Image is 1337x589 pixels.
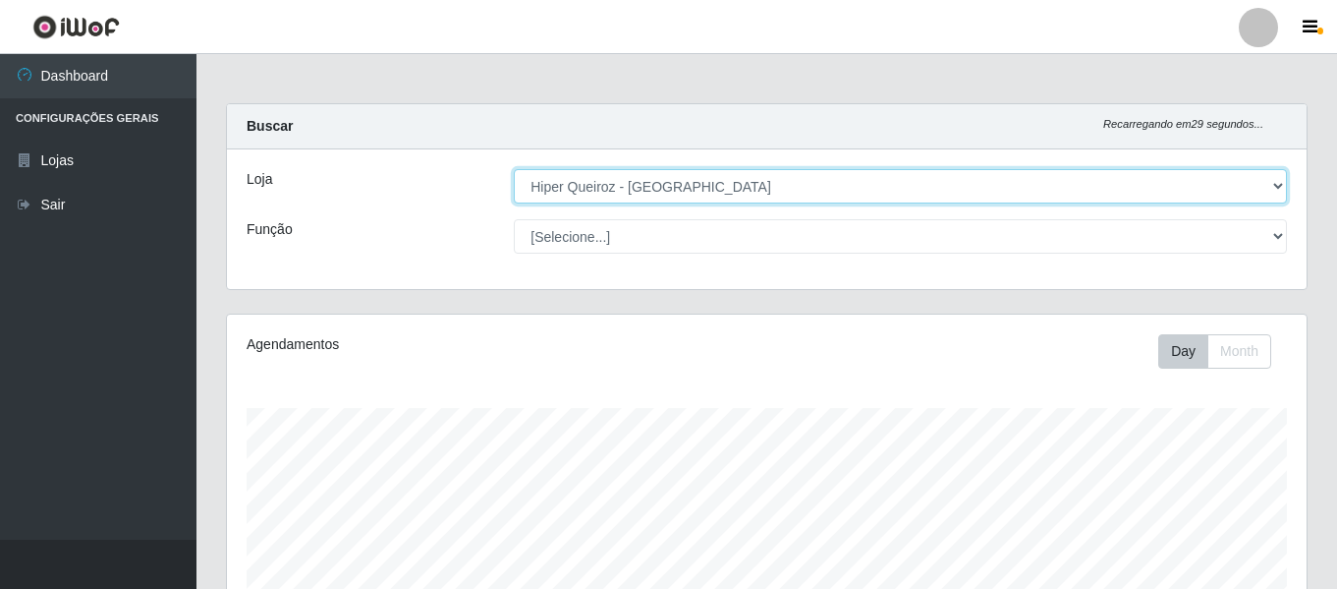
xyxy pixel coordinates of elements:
[1207,334,1271,369] button: Month
[1103,118,1263,130] i: Recarregando em 29 segundos...
[247,169,272,190] label: Loja
[247,118,293,134] strong: Buscar
[32,15,120,39] img: CoreUI Logo
[247,334,663,355] div: Agendamentos
[1158,334,1271,369] div: First group
[1158,334,1208,369] button: Day
[247,219,293,240] label: Função
[1158,334,1287,369] div: Toolbar with button groups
